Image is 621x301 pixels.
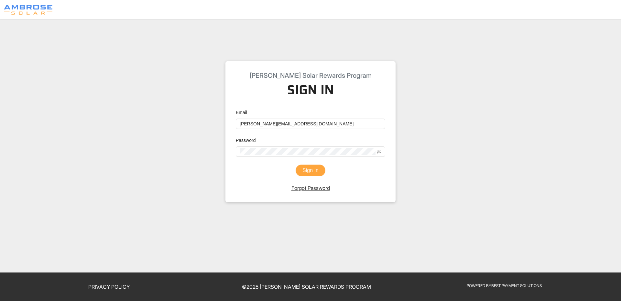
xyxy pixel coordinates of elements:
img: Program logo [4,5,52,15]
label: Password [236,137,260,144]
input: Password [240,148,376,155]
input: Email [236,119,385,129]
a: Privacy Policy [88,284,130,290]
a: Forgot Password [291,185,330,191]
span: eye-invisible [377,149,381,154]
a: Powered ByBest Payment Solutions [467,283,542,288]
h5: [PERSON_NAME] Solar Rewards Program [236,72,385,79]
h3: Sign In [236,83,385,101]
p: © 2025 [PERSON_NAME] Solar Rewards Program [212,283,402,291]
button: Sign In [296,165,325,176]
label: Email [236,109,252,116]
